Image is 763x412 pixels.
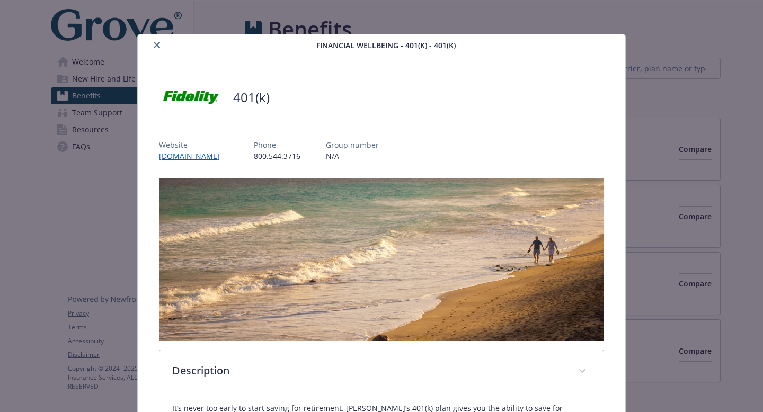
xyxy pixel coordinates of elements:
[159,139,228,150] p: Website
[159,178,604,341] img: banner
[233,88,270,106] h2: 401(k)
[254,150,300,162] p: 800.544.3716
[326,150,379,162] p: N/A
[316,40,456,51] span: Financial Wellbeing - 401(k) - 401(k)
[172,363,565,379] p: Description
[159,151,228,161] a: [DOMAIN_NAME]
[159,350,604,393] div: Description
[326,139,379,150] p: Group number
[159,82,223,113] img: Fidelity Investments
[150,39,163,51] button: close
[254,139,300,150] p: Phone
